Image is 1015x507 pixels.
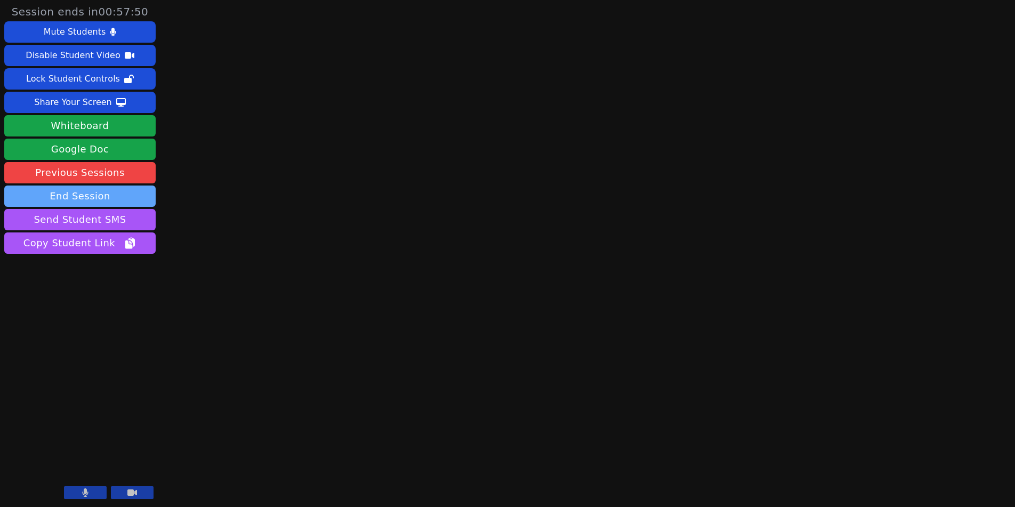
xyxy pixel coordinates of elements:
span: Copy Student Link [23,236,136,251]
button: Mute Students [4,21,156,43]
button: Copy Student Link [4,232,156,254]
div: Lock Student Controls [26,70,120,87]
button: Lock Student Controls [4,68,156,90]
button: Disable Student Video [4,45,156,66]
button: Send Student SMS [4,209,156,230]
div: Disable Student Video [26,47,120,64]
a: Google Doc [4,139,156,160]
button: Share Your Screen [4,92,156,113]
div: Share Your Screen [34,94,112,111]
span: Session ends in [12,4,149,19]
button: End Session [4,186,156,207]
a: Previous Sessions [4,162,156,183]
time: 00:57:50 [99,5,149,18]
button: Whiteboard [4,115,156,136]
div: Mute Students [44,23,106,41]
